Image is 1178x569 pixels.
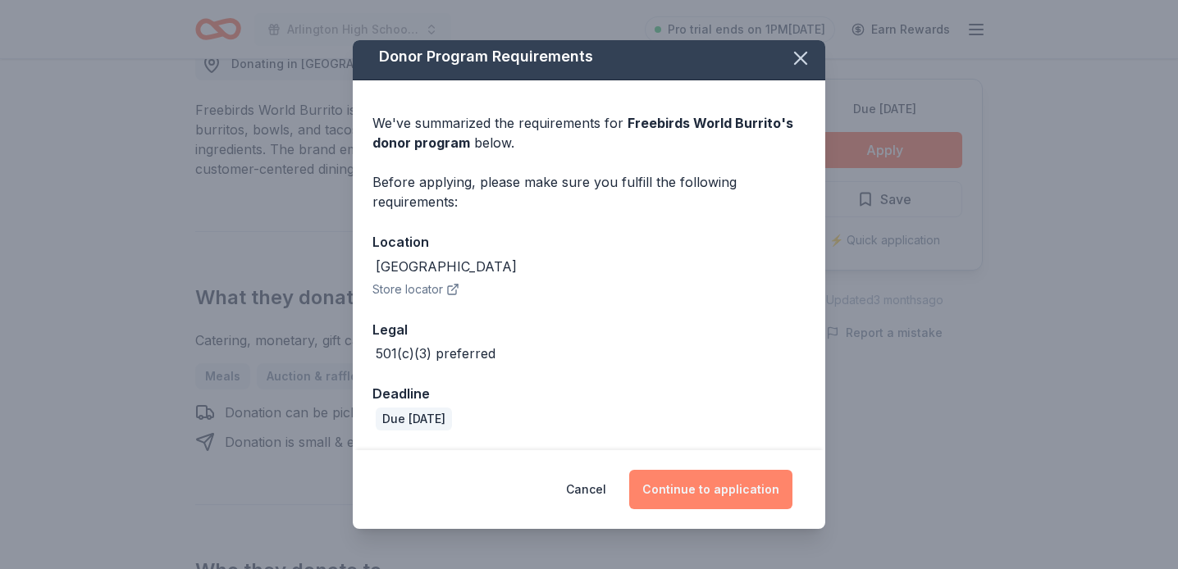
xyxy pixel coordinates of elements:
[376,344,495,363] div: 501(c)(3) preferred
[353,34,825,80] div: Donor Program Requirements
[629,470,792,509] button: Continue to application
[376,407,452,430] div: Due [DATE]
[372,280,459,299] button: Store locator
[372,383,806,404] div: Deadline
[566,470,606,509] button: Cancel
[372,319,806,340] div: Legal
[372,113,806,152] div: We've summarized the requirements for below.
[376,257,517,276] div: [GEOGRAPHIC_DATA]
[372,231,806,253] div: Location
[372,172,806,212] div: Before applying, please make sure you fulfill the following requirements:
